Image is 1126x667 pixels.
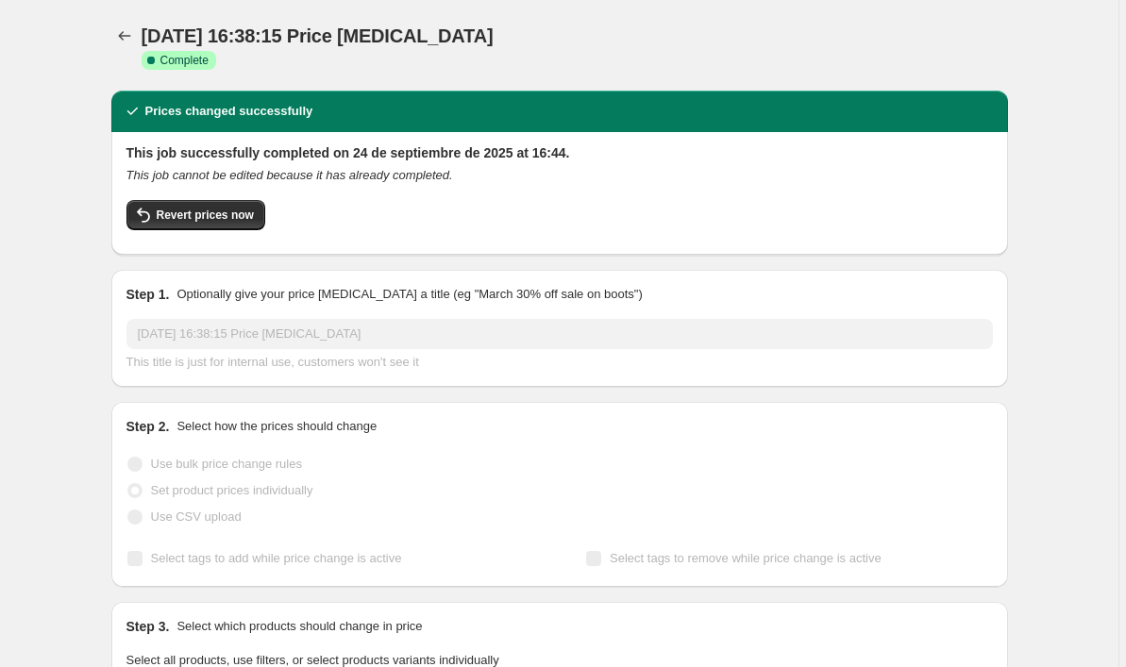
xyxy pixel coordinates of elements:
[126,285,170,304] h2: Step 1.
[126,617,170,636] h2: Step 3.
[610,551,882,565] span: Select tags to remove while price change is active
[151,457,302,471] span: Use bulk price change rules
[142,25,494,46] span: [DATE] 16:38:15 Price [MEDICAL_DATA]
[126,143,993,162] h2: This job successfully completed on 24 de septiembre de 2025 at 16:44.
[160,53,209,68] span: Complete
[176,617,422,636] p: Select which products should change in price
[145,102,313,121] h2: Prices changed successfully
[126,168,453,182] i: This job cannot be edited because it has already completed.
[126,200,265,230] button: Revert prices now
[151,551,402,565] span: Select tags to add while price change is active
[126,355,419,369] span: This title is just for internal use, customers won't see it
[176,285,642,304] p: Optionally give your price [MEDICAL_DATA] a title (eg "March 30% off sale on boots")
[126,417,170,436] h2: Step 2.
[126,319,993,349] input: 30% off holiday sale
[111,23,138,49] button: Price change jobs
[126,653,499,667] span: Select all products, use filters, or select products variants individually
[151,509,242,524] span: Use CSV upload
[157,208,254,223] span: Revert prices now
[151,483,313,497] span: Set product prices individually
[176,417,377,436] p: Select how the prices should change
